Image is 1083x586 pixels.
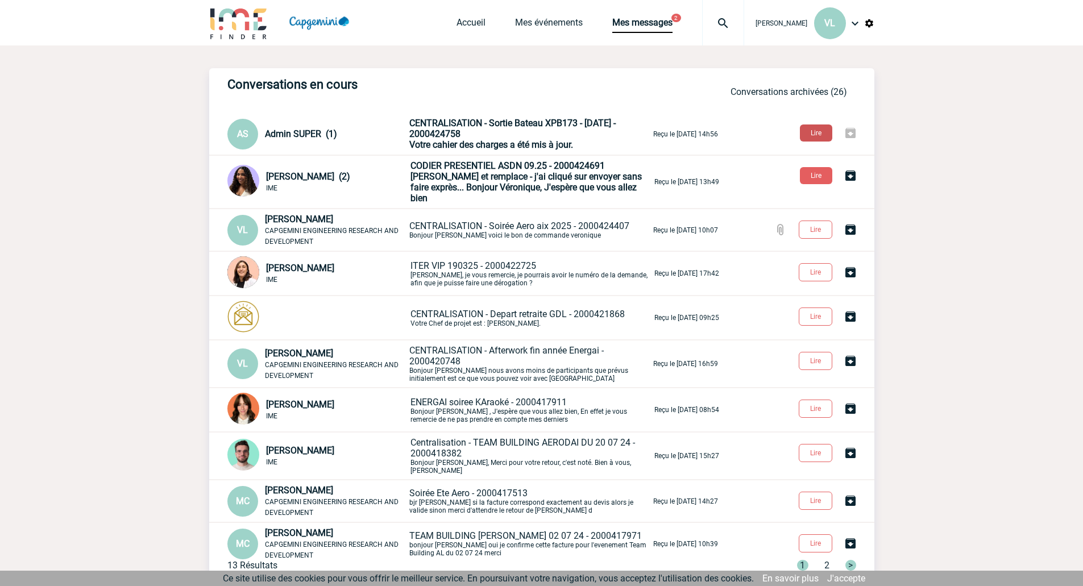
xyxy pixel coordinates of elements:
span: VL [237,225,248,235]
div: Conversation privée : Client - Agence [227,348,407,380]
span: AS [237,128,248,139]
span: ENERGAI soiree KAraoké - 2000417911 [410,397,567,408]
p: Bonjour [PERSON_NAME] nous avons moins de participants que prévus initialement est ce que vous po... [409,345,651,383]
p: [PERSON_NAME], je vous remercie, je pourrais avoir le numéro de la demande, afin que je puisse fa... [410,260,652,287]
a: Lire [790,355,844,365]
a: Lire [790,402,844,413]
span: > [845,560,856,571]
span: Votre cahier des charges a été mis à jour. [409,139,573,150]
img: Archiver la conversation [844,494,857,508]
span: [PERSON_NAME] (2) [266,171,350,182]
a: Accueil [457,17,486,33]
p: Bonjour [PERSON_NAME], Merci pour votre retour, c'est noté. Bien à vous, [PERSON_NAME] [410,437,652,475]
span: CENTRALISATION - Sortie Bateau XPB173 - [DATE] - 2000424758 [409,118,616,139]
img: 131234-0.jpg [227,165,259,197]
a: Mes événements [515,17,583,33]
p: Reçu le [DATE] 13h49 [654,178,719,186]
button: 2 [671,14,681,22]
p: Reçu le [DATE] 14h56 [653,130,718,138]
div: Conversation privée : Client - Agence [227,214,407,246]
div: Conversation privée : Client - Agence [227,527,407,560]
a: VL [PERSON_NAME] CAPGEMINI ENGINEERING RESEARCH AND DEVELOPMENT CENTRALISATION - Afterwork fin an... [227,358,718,368]
img: 94396-2.png [227,393,259,425]
a: Lire [790,266,844,277]
a: MC [PERSON_NAME] CAPGEMINI ENGINEERING RESEARCH AND DEVELOPMENT TEAM BUILDING [PERSON_NAME] 02 07... [227,538,718,548]
div: Conversation privée : Client - Agence [227,119,407,149]
img: Archiver la conversation [844,223,857,236]
img: Archiver la conversation [844,265,857,279]
img: Archiver la conversation [844,310,857,323]
span: [PERSON_NAME] [266,263,334,273]
p: bjr [PERSON_NAME] si la facture correspond exactement au devis alors je valide sinon merci d'atte... [409,488,651,514]
span: [PERSON_NAME] [266,445,334,456]
a: Conversations archivées (26) [731,86,847,97]
a: Lire [791,169,844,180]
div: Conversation privée : Client - Agence [227,485,407,517]
p: Reçu le [DATE] 17h42 [654,269,719,277]
span: CENTRALISATION - Soirée Aero aix 2025 - 2000424407 [409,221,629,231]
div: Conversation privée : Client - Agence [227,256,408,290]
div: Conversation privée : Client - Agence [227,393,408,427]
p: Reçu le [DATE] 14h27 [653,497,718,505]
span: MC [236,496,250,506]
button: Lire [799,352,832,370]
span: Centralisation - TEAM BUILDING AERODAI DU 20 07 24 - 2000418382 [410,437,635,459]
span: [PERSON_NAME] [265,485,333,496]
a: MC [PERSON_NAME] CAPGEMINI ENGINEERING RESEARCH AND DEVELOPMENT Soirée Ete Aero - 2000417513bjr [... [227,495,718,506]
span: MC [236,538,250,549]
span: CAPGEMINI ENGINEERING RESEARCH AND DEVELOPMENT [265,227,399,246]
a: Lire [790,537,844,548]
a: Lire [790,447,844,458]
p: Reçu le [DATE] 10h07 [653,226,718,234]
a: CENTRALISATION - Depart retraite GDL - 2000421868Votre Chef de projet est : [PERSON_NAME]. Reçu l... [227,311,719,322]
img: Archiver la conversation [844,126,857,140]
span: TEAM BUILDING [PERSON_NAME] 02 07 24 - 2000417971 [409,530,642,541]
h3: Conversations en cours [227,77,569,92]
span: VL [237,358,248,369]
span: IME [266,412,277,420]
a: Lire [790,310,844,321]
img: IME-Finder [209,7,268,39]
img: Archiver la conversation [844,169,857,182]
a: J'accepte [827,573,865,584]
span: Soirée Ete Aero - 2000417513 [409,488,528,498]
span: Admin SUPER (1) [265,128,337,139]
p: Votre Chef de projet est : [PERSON_NAME]. [410,309,652,327]
p: Reçu le [DATE] 08h54 [654,406,719,414]
a: [PERSON_NAME] IME ITER VIP 190325 - 2000422725[PERSON_NAME], je vous remercie, je pourrais avoir ... [227,267,719,278]
a: Mes messages [612,17,673,33]
span: CENTRALISATION - Afterwork fin année Energai - 2000420748 [409,345,604,367]
span: [PERSON_NAME] [756,19,807,27]
img: Archiver la conversation [844,446,857,460]
button: Lire [800,124,832,142]
img: Archiver la conversation [844,402,857,415]
button: Lire [799,263,832,281]
span: Ce site utilise des cookies pour vous offrir le meilleur service. En poursuivant votre navigation... [223,573,754,584]
span: CAPGEMINI ENGINEERING RESEARCH AND DEVELOPMENT [265,541,399,559]
a: En savoir plus [762,573,819,584]
span: CENTRALISATION - Depart retraite GDL - 2000421868 [410,309,625,319]
img: 129834-0.png [227,256,259,288]
button: Lire [799,400,832,418]
img: Archiver la conversation [844,354,857,368]
a: Lire [791,127,844,138]
p: Reçu le [DATE] 16h59 [653,360,718,368]
span: 2 [824,560,829,571]
span: [PERSON_NAME] [265,214,333,225]
a: [PERSON_NAME] IME ENERGAI soiree KAraoké - 2000417911Bonjour [PERSON_NAME] , J'espère que vous al... [227,404,719,414]
a: AS Admin SUPER (1) CENTRALISATION - Sortie Bateau XPB173 - [DATE] - 2000424758Votre cahier des ch... [227,128,718,139]
a: [PERSON_NAME] (2) IME CODIER PRESENTIEL ASDN 09.25 - 2000424691[PERSON_NAME] et remplace - j'ai c... [227,176,719,186]
div: Conversation privée : Client - Agence [227,439,408,473]
p: Bonjour [PERSON_NAME] voici le bon de commande veronique [409,221,651,239]
button: Lire [799,307,832,326]
img: 121547-2.png [227,439,259,471]
span: CODIER PRESENTIEL ASDN 09.25 - 2000424691 [410,160,605,171]
div: Conversation privée : Client - Agence [227,165,408,199]
span: [PERSON_NAME] et remplace - j'ai cliqué sur envoyer sans faire exprès... Bonjour Véronique, J'esp... [410,171,642,203]
span: 1 [797,560,808,571]
a: [PERSON_NAME] IME Centralisation - TEAM BUILDING AERODAI DU 20 07 24 - 2000418382Bonjour [PERSON_... [227,450,719,460]
button: Lire [799,221,832,239]
span: IME [266,184,277,192]
p: Reçu le [DATE] 09h25 [654,314,719,322]
span: [PERSON_NAME] [265,348,333,359]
